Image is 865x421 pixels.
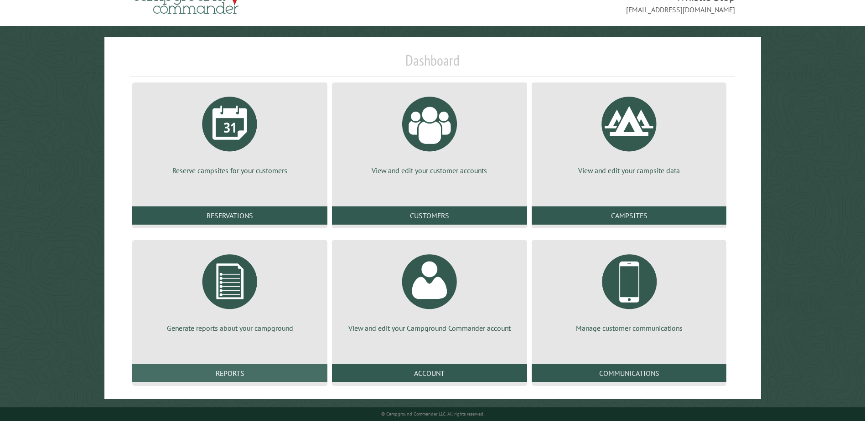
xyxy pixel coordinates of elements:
h1: Dashboard [130,51,735,77]
a: Generate reports about your campground [143,247,316,333]
a: View and edit your customer accounts [343,90,516,175]
p: Manage customer communications [543,323,716,333]
p: View and edit your campsite data [543,165,716,175]
p: View and edit your customer accounts [343,165,516,175]
a: Account [332,364,527,382]
p: Generate reports about your campground [143,323,316,333]
p: Reserve campsites for your customers [143,165,316,175]
a: Communications [532,364,727,382]
a: View and edit your campsite data [543,90,716,175]
a: View and edit your Campground Commander account [343,247,516,333]
a: Reservations [132,206,327,225]
p: View and edit your Campground Commander account [343,323,516,333]
a: Manage customer communications [543,247,716,333]
a: Reports [132,364,327,382]
a: Customers [332,206,527,225]
small: © Campground Commander LLC. All rights reserved. [381,411,484,417]
a: Campsites [532,206,727,225]
a: Reserve campsites for your customers [143,90,316,175]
